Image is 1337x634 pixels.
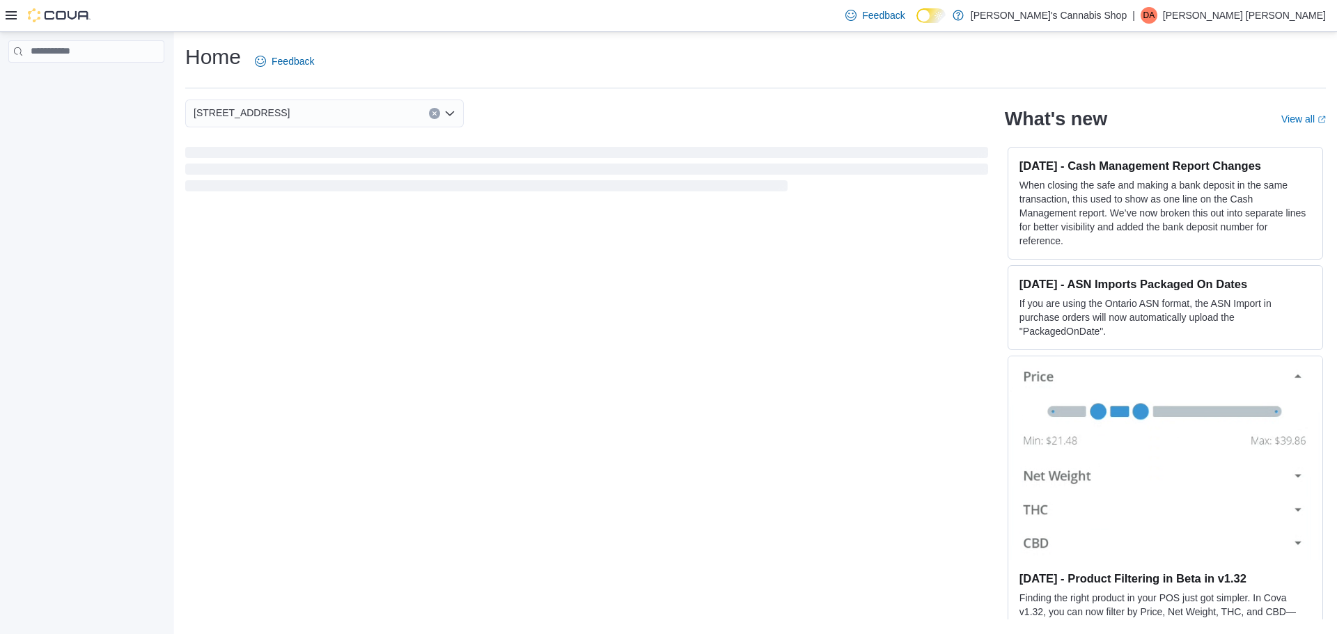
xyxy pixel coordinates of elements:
[28,8,91,22] img: Cova
[8,65,164,99] nav: Complex example
[1019,277,1311,291] h3: [DATE] - ASN Imports Packaged On Dates
[444,108,455,119] button: Open list of options
[1005,108,1107,130] h2: What's new
[1143,7,1155,24] span: DA
[429,108,440,119] button: Clear input
[1019,178,1311,248] p: When closing the safe and making a bank deposit in the same transaction, this used to show as one...
[1019,159,1311,173] h3: [DATE] - Cash Management Report Changes
[1019,571,1311,585] h3: [DATE] - Product Filtering in Beta in v1.32
[916,8,946,23] input: Dark Mode
[1132,7,1135,24] p: |
[185,150,988,194] span: Loading
[862,8,905,22] span: Feedback
[194,104,290,121] span: [STREET_ADDRESS]
[971,7,1127,24] p: [PERSON_NAME]'s Cannabis Shop
[840,1,910,29] a: Feedback
[916,23,917,24] span: Dark Mode
[1281,113,1326,125] a: View allExternal link
[1019,296,1311,338] p: If you are using the Ontario ASN format, the ASN Import in purchase orders will now automatically...
[272,54,314,68] span: Feedback
[1318,116,1326,124] svg: External link
[1163,7,1326,24] p: [PERSON_NAME] [PERSON_NAME]
[249,47,320,75] a: Feedback
[185,43,241,71] h1: Home
[1141,7,1157,24] div: Dylan Ann McKinney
